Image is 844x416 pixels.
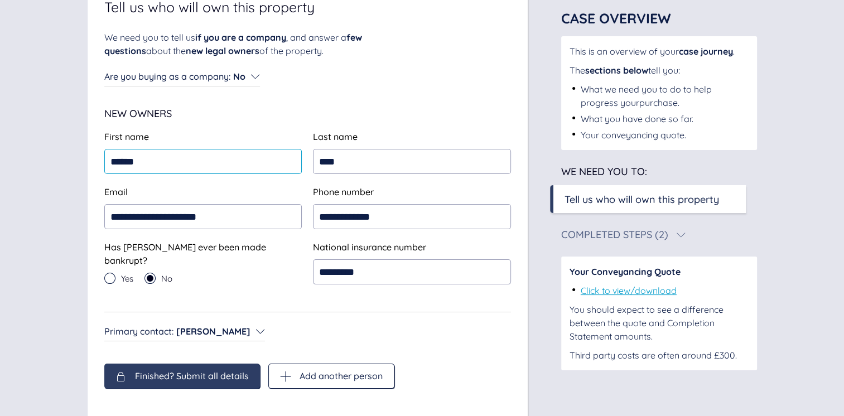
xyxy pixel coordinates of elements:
span: new legal owners [186,45,259,56]
a: Click to view/download [581,285,677,296]
span: sections below [585,65,648,76]
span: Primary contact : [104,326,173,337]
span: Are you buying as a company : [104,71,230,82]
div: Your conveyancing quote. [581,128,686,142]
div: We need you to tell us , and answer a about the of the property. [104,31,411,57]
span: case journey [679,46,733,57]
div: Third party costs are often around £300. [570,349,749,362]
span: [PERSON_NAME] [176,326,250,337]
div: What you have done so far. [581,112,693,125]
span: No [161,274,172,283]
div: This is an overview of your . [570,45,749,58]
div: The tell you: [570,64,749,77]
span: We need you to: [561,165,647,178]
div: You should expect to see a difference between the quote and Completion Statement amounts. [570,303,749,343]
span: Has [PERSON_NAME] ever been made bankrupt? [104,241,266,266]
div: Tell us who will own this property [565,192,719,207]
span: Case Overview [561,9,671,27]
div: What we need you to do to help progress your purchase . [581,83,749,109]
span: Add another person [300,371,383,381]
span: if you are a company [195,32,286,43]
span: Phone number [313,186,374,197]
span: Your Conveyancing Quote [570,266,681,277]
span: Finished? Submit all details [135,371,249,381]
span: Last name [313,131,358,142]
span: New Owners [104,107,172,120]
span: Email [104,186,128,197]
span: No [233,71,245,82]
span: National insurance number [313,241,426,253]
div: Completed Steps (2) [561,230,668,240]
span: First name [104,131,149,142]
span: Yes [121,274,133,283]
